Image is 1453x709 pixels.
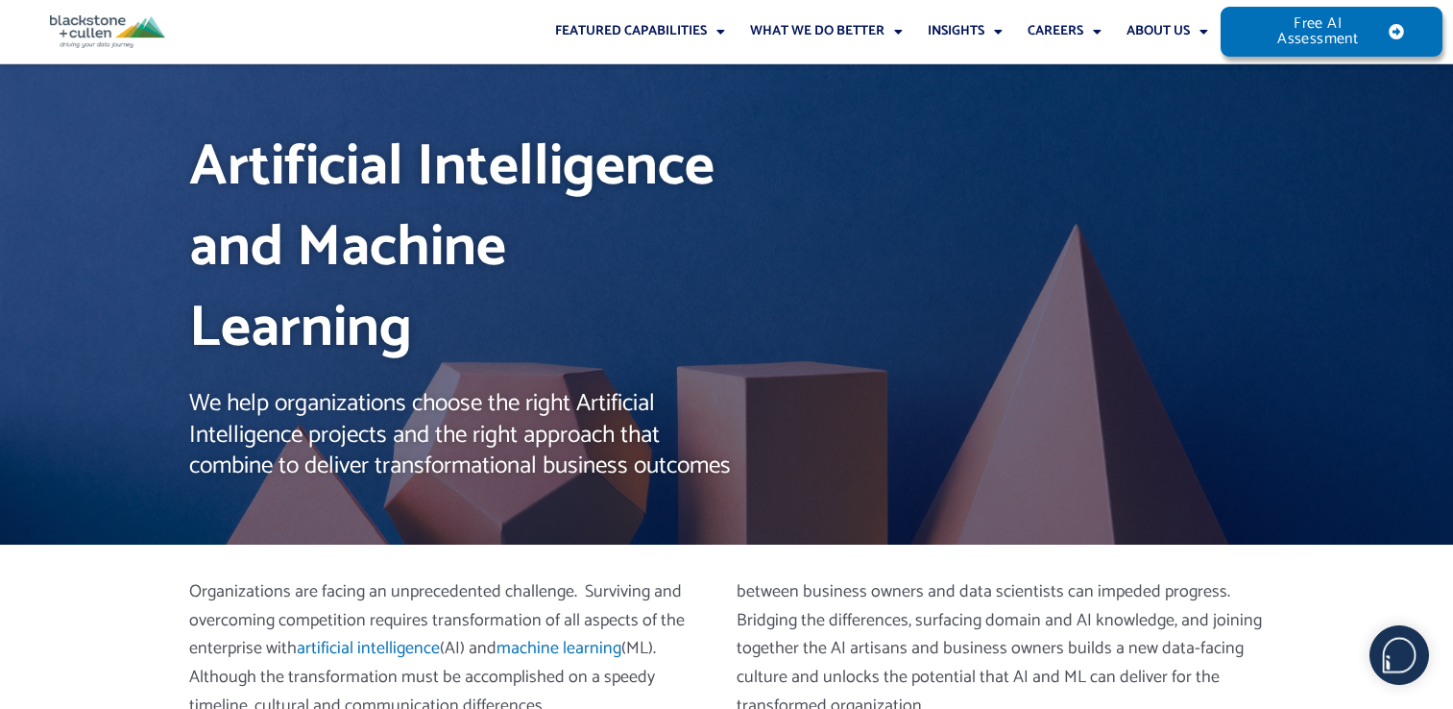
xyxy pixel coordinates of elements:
[1259,16,1375,47] span: Free AI Assessment
[1370,626,1428,684] img: users%2F5SSOSaKfQqXq3cFEnIZRYMEs4ra2%2Fmedia%2Fimages%2F-Bulle%20blanche%20sans%20fond%20%2B%20ma...
[297,634,440,663] a: artificial intelligence
[189,127,739,369] h1: Artificial Intelligence and Machine Learning
[1221,7,1442,57] a: Free AI Assessment
[189,388,739,482] h2: We help organizations choose the right Artificial Intelligence projects and the right approach th...
[496,634,621,663] a: machine learning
